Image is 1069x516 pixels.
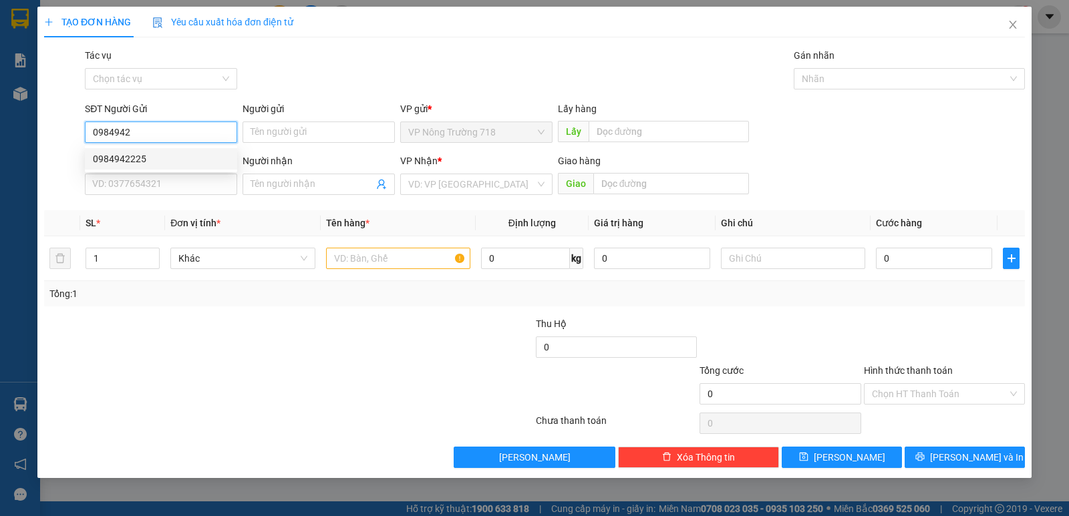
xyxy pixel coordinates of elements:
span: VP Nông Trường 718 [408,122,545,142]
span: [PERSON_NAME] [814,450,885,465]
span: Giao [558,173,593,194]
span: [PERSON_NAME] [499,450,571,465]
input: Dọc đường [593,173,750,194]
button: deleteXóa Thông tin [618,447,779,468]
div: Tổng: 1 [49,286,414,301]
div: 0984942225 [85,148,237,170]
button: save[PERSON_NAME] [782,447,902,468]
button: printer[PERSON_NAME] và In [905,447,1025,468]
span: Tên hàng [326,218,369,228]
span: Thu Hộ [536,318,567,329]
input: Dọc đường [589,121,750,142]
span: Giá trị hàng [594,218,643,228]
span: close [1008,19,1018,30]
span: Lấy [558,121,589,142]
button: Close [994,7,1032,44]
div: [PERSON_NAME] [114,18,208,32]
span: plus [1004,253,1019,264]
label: Hình thức thanh toán [864,365,953,376]
span: Cước hàng [876,218,922,228]
button: plus [1003,248,1020,269]
div: Người gửi [243,101,395,116]
span: user-add [376,179,387,190]
th: Ghi chú [716,210,871,236]
img: icon [152,17,163,28]
span: kg [570,248,583,269]
span: Giao hàng [558,156,601,166]
input: Ghi Chú [721,248,865,269]
div: Người nhận [243,154,395,168]
button: delete [49,248,71,269]
span: save [799,452,808,463]
span: SL [86,218,96,228]
div: 0984942225 [93,152,229,166]
label: Tác vụ [85,50,112,61]
span: VP Nhận [400,156,438,166]
label: Gán nhãn [794,50,834,61]
span: [PERSON_NAME] và In [930,450,1024,465]
span: Tổng cước [700,365,744,376]
span: Định lượng [508,218,556,228]
div: [DATE] 07:30 [114,2,208,18]
input: 0 [594,248,710,269]
div: Chưa thanh toán [534,413,698,437]
button: [PERSON_NAME] [454,447,615,468]
span: delete [662,452,671,463]
input: VD: Bàn, Ghế [326,248,470,269]
td: Quý Thảo [7,41,212,61]
div: SĐT Người Gửi [85,101,237,116]
span: Đơn vị tính [170,218,220,228]
span: Yêu cầu xuất hóa đơn điện tử [152,17,293,27]
span: TẠO ĐƠN HÀNG [44,17,131,27]
span: printer [915,452,925,463]
span: plus [44,17,53,27]
span: Lấy hàng [558,103,597,114]
div: VP gửi [400,101,553,116]
span: Khác [178,248,307,268]
span: Xóa Thông tin [677,450,735,465]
